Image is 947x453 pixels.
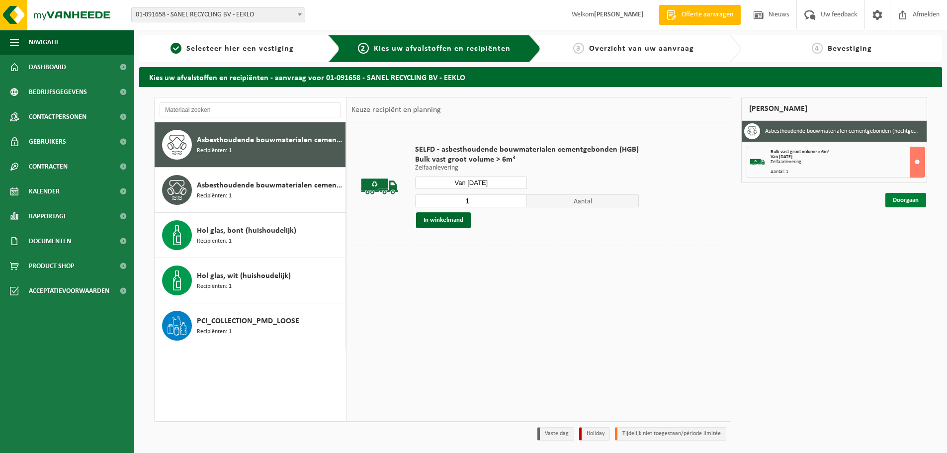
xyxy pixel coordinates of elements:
[679,10,736,20] span: Offerte aanvragen
[765,123,919,139] h3: Asbesthoudende bouwmaterialen cementgebonden (hechtgebonden)
[197,134,343,146] span: Asbesthoudende bouwmaterialen cementgebonden (hechtgebonden)
[160,102,341,117] input: Materiaal zoeken
[197,327,232,337] span: Recipiënten: 1
[415,177,527,189] input: Selecteer datum
[416,212,471,228] button: In winkelmand
[29,254,74,278] span: Product Shop
[29,154,68,179] span: Contracten
[415,165,639,172] p: Zelfaanlevering
[186,45,294,53] span: Selecteer hier een vestiging
[155,303,346,348] button: PCI_COLLECTION_PMD_LOOSE Recipiënten: 1
[615,427,726,441] li: Tijdelijk niet toegestaan/période limitée
[29,204,67,229] span: Rapportage
[197,282,232,291] span: Recipiënten: 1
[573,43,584,54] span: 3
[29,104,86,129] span: Contactpersonen
[374,45,511,53] span: Kies uw afvalstoffen en recipiënten
[29,278,109,303] span: Acceptatievoorwaarden
[537,427,574,441] li: Vaste dag
[771,154,792,160] strong: Van [DATE]
[197,180,343,191] span: Asbesthoudende bouwmaterialen cementgebonden met isolatie(hechtgebonden)
[197,270,291,282] span: Hol glas, wit (huishoudelijk)
[659,5,741,25] a: Offerte aanvragen
[139,67,942,87] h2: Kies uw afvalstoffen en recipiënten - aanvraag voor 01-091658 - SANEL RECYCLING BV - EEKLO
[828,45,872,53] span: Bevestiging
[29,229,71,254] span: Documenten
[171,43,181,54] span: 1
[589,45,694,53] span: Overzicht van uw aanvraag
[579,427,610,441] li: Holiday
[29,55,66,80] span: Dashboard
[197,191,232,201] span: Recipiënten: 1
[771,170,924,175] div: Aantal: 1
[29,179,60,204] span: Kalender
[771,149,829,155] span: Bulk vast groot volume > 6m³
[527,194,639,207] span: Aantal
[812,43,823,54] span: 4
[885,193,926,207] a: Doorgaan
[155,213,346,258] button: Hol glas, bont (huishoudelijk) Recipiënten: 1
[346,97,446,122] div: Keuze recipiënt en planning
[197,237,232,246] span: Recipiënten: 1
[155,122,346,168] button: Asbesthoudende bouwmaterialen cementgebonden (hechtgebonden) Recipiënten: 1
[358,43,369,54] span: 2
[29,30,60,55] span: Navigatie
[29,80,87,104] span: Bedrijfsgegevens
[594,11,644,18] strong: [PERSON_NAME]
[132,8,305,22] span: 01-091658 - SANEL RECYCLING BV - EEKLO
[155,258,346,303] button: Hol glas, wit (huishoudelijk) Recipiënten: 1
[131,7,305,22] span: 01-091658 - SANEL RECYCLING BV - EEKLO
[197,146,232,156] span: Recipiënten: 1
[741,97,927,121] div: [PERSON_NAME]
[155,168,346,213] button: Asbesthoudende bouwmaterialen cementgebonden met isolatie(hechtgebonden) Recipiënten: 1
[29,129,66,154] span: Gebruikers
[415,145,639,155] span: SELFD - asbesthoudende bouwmaterialen cementgebonden (HGB)
[771,160,924,165] div: Zelfaanlevering
[197,315,299,327] span: PCI_COLLECTION_PMD_LOOSE
[144,43,320,55] a: 1Selecteer hier een vestiging
[415,155,639,165] span: Bulk vast groot volume > 6m³
[197,225,296,237] span: Hol glas, bont (huishoudelijk)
